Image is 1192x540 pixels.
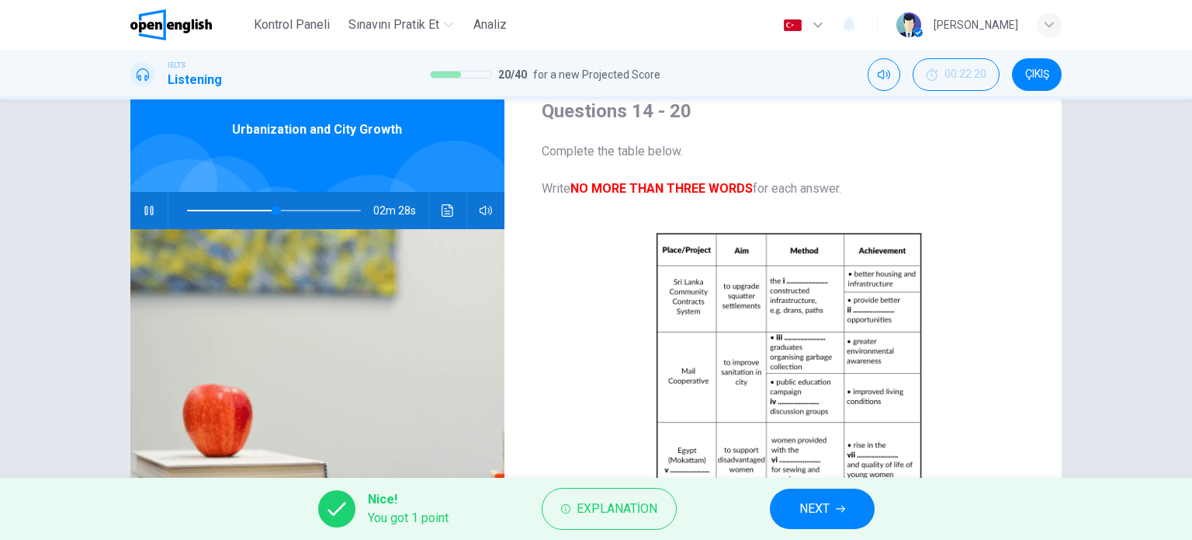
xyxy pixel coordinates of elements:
button: Analiz [466,11,515,39]
button: 00:22:20 [913,58,1000,91]
div: [PERSON_NAME] [934,16,1018,34]
img: Profile picture [896,12,921,37]
span: 00:22:20 [944,68,986,81]
button: Explanation [542,488,677,530]
h1: Listening [168,71,222,89]
button: Kontrol Paneli [248,11,336,39]
span: for a new Projected Score [533,65,660,84]
span: Analiz [473,16,507,34]
img: tr [783,19,802,31]
span: Nice! [368,490,449,509]
button: ÇIKIŞ [1012,58,1062,91]
span: Complete the table below. Write for each answer. [542,142,1038,198]
span: Explanation [577,498,657,520]
span: IELTS [168,60,185,71]
span: Urbanization and City Growth [232,120,402,139]
b: NO MORE THAN THREE WORDS [570,181,753,196]
button: NEXT [770,489,875,529]
button: Sınavını Pratik Et [342,11,459,39]
span: Kontrol Paneli [254,16,330,34]
img: OpenEnglish logo [130,9,212,40]
span: You got 1 point [368,509,449,528]
div: Hide [913,58,1000,91]
span: ÇIKIŞ [1025,68,1049,81]
span: 02m 28s [373,192,428,229]
span: 20 / 40 [498,65,527,84]
span: NEXT [799,498,830,520]
span: Sınavını Pratik Et [348,16,439,34]
a: OpenEnglish logo [130,9,248,40]
div: Mute [868,58,900,91]
h4: Questions 14 - 20 [542,99,1038,124]
button: Ses transkripsiyonunu görmek için tıklayın [435,192,460,229]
